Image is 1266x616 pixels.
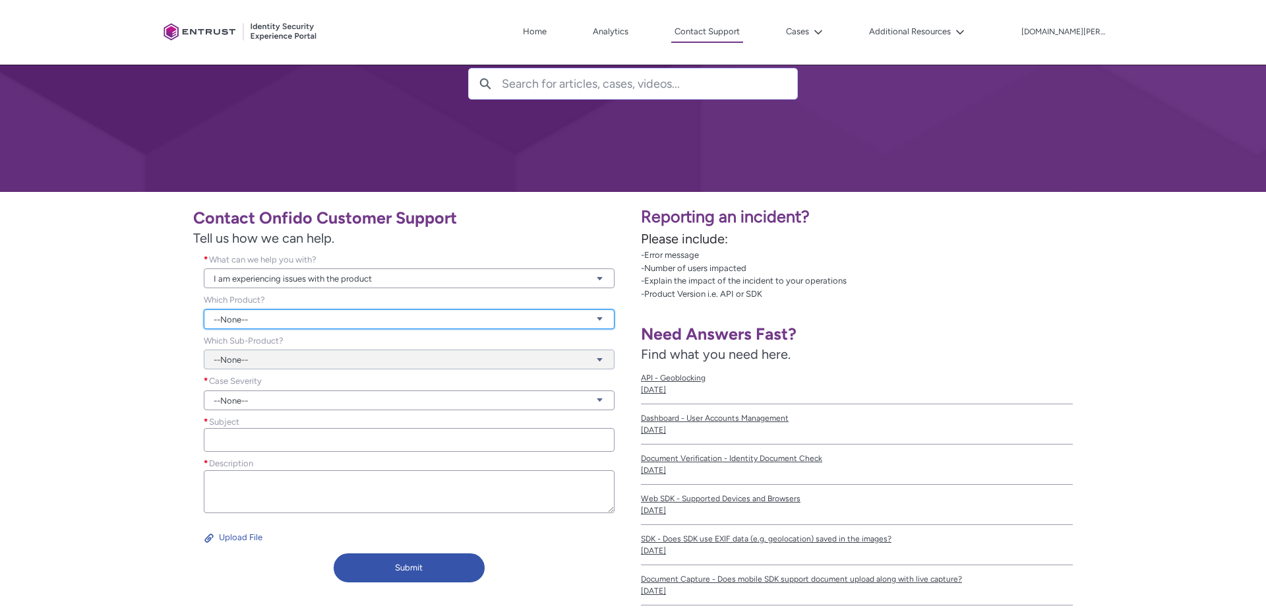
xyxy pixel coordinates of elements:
span: required [204,375,209,388]
lightning-formatted-date-time: [DATE] [641,425,666,435]
span: Dashboard - User Accounts Management [641,412,1073,424]
a: --None-- [204,309,615,329]
a: Home [520,22,550,42]
span: required [204,253,209,266]
span: SDK - Does SDK use EXIF data (e.g. geolocation) saved in the images? [641,533,1073,545]
a: I am experiencing issues with the product [204,268,615,288]
span: required [204,457,209,470]
button: Cases [783,22,826,42]
button: Submit [334,553,485,582]
span: API - Geoblocking [641,372,1073,384]
a: Document Capture - Does mobile SDK support document upload along with live capture?[DATE] [641,565,1073,605]
a: Analytics, opens in new tab [589,22,632,42]
span: required [204,416,209,429]
input: Search for articles, cases, videos... [502,69,797,99]
h1: Contact Onfido Customer Support [193,208,625,228]
p: [DOMAIN_NAME][PERSON_NAME] [1021,28,1107,37]
lightning-formatted-date-time: [DATE] [641,506,666,515]
lightning-formatted-date-time: [DATE] [641,586,666,596]
a: Dashboard - User Accounts Management[DATE] [641,404,1073,445]
span: Case Severity [209,376,262,386]
span: Document Verification - Identity Document Check [641,452,1073,464]
span: Subject [209,417,239,427]
span: Which Product? [204,295,265,305]
a: Contact Support [671,22,743,43]
a: API - Geoblocking[DATE] [641,364,1073,404]
h1: Need Answers Fast? [641,324,1073,344]
a: Web SDK - Supported Devices and Browsers[DATE] [641,485,1073,525]
a: Document Verification - Identity Document Check[DATE] [641,445,1073,485]
textarea: required [204,470,615,513]
span: Which Sub-Product? [204,336,284,346]
button: Upload File [204,527,263,548]
button: User Profile yufei.wang [1021,24,1108,38]
a: --None-- [204,390,615,410]
input: required [204,428,615,452]
lightning-formatted-date-time: [DATE] [641,546,666,555]
p: Reporting an incident? [641,204,1258,230]
p: -Error message -Number of users impacted -Explain the impact of the incident to your operations -... [641,249,1258,300]
span: Find what you need here. [641,346,791,362]
a: SDK - Does SDK use EXIF data (e.g. geolocation) saved in the images?[DATE] [641,525,1073,565]
iframe: Qualified Messenger [1031,311,1266,616]
p: Please include: [641,229,1258,249]
span: Web SDK - Supported Devices and Browsers [641,493,1073,505]
span: Tell us how we can help. [193,228,625,248]
button: Additional Resources [866,22,968,42]
span: Description [209,458,253,468]
lightning-formatted-date-time: [DATE] [641,385,666,394]
button: Search [469,69,502,99]
lightning-formatted-date-time: [DATE] [641,466,666,475]
span: Document Capture - Does mobile SDK support document upload along with live capture? [641,573,1073,585]
span: What can we help you with? [209,255,316,264]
